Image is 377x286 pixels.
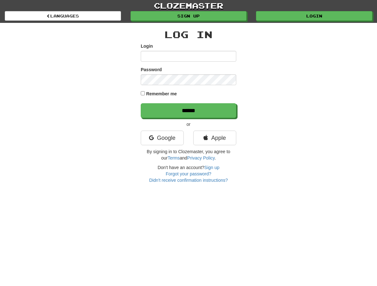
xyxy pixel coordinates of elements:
a: Sign up [131,11,247,21]
label: Login [141,43,153,49]
a: Apple [193,131,236,145]
a: Forgot your password? [166,171,211,176]
a: Login [256,11,372,21]
div: Don't have an account? [141,164,236,183]
p: or [141,121,236,127]
h2: Log In [141,29,236,40]
p: By signing in to Clozemaster, you agree to our and . [141,148,236,161]
label: Remember me [146,91,177,97]
a: Privacy Policy [187,155,215,160]
a: Sign up [204,165,219,170]
a: Terms [167,155,180,160]
a: Languages [5,11,121,21]
label: Password [141,66,162,73]
a: Didn't receive confirmation instructions? [149,178,228,183]
a: Google [141,131,184,145]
